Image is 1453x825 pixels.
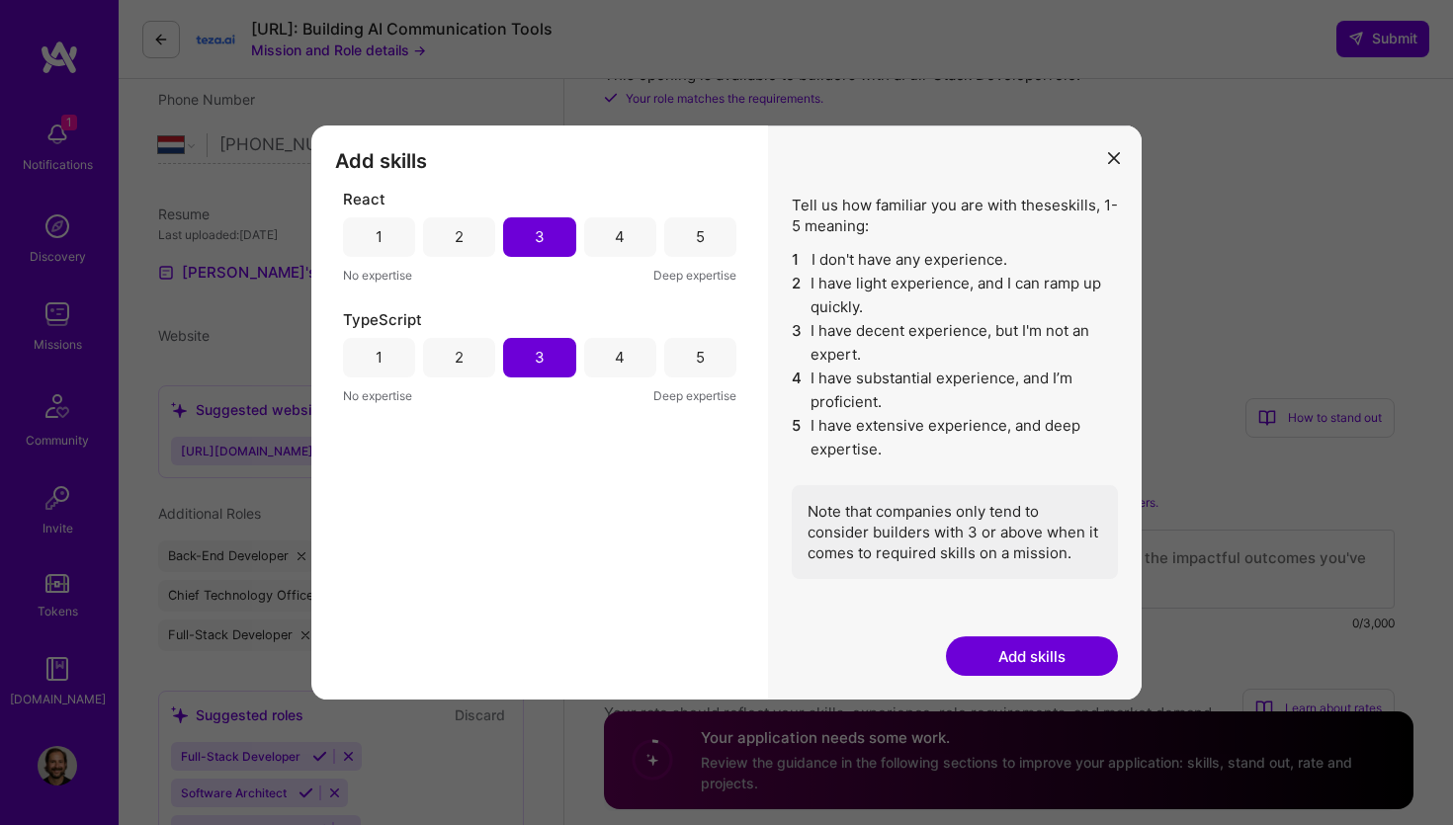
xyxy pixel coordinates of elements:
span: No expertise [343,385,412,406]
div: modal [311,125,1142,701]
span: 4 [792,367,803,414]
span: 5 [792,414,803,461]
div: 5 [696,226,705,247]
div: 5 [696,347,705,368]
h3: Add skills [335,149,744,173]
i: icon Close [1108,152,1120,164]
div: 2 [455,347,464,368]
div: Tell us how familiar you are with these skills , 1-5 meaning: [792,195,1118,579]
div: 1 [376,347,383,368]
div: 4 [615,347,625,368]
li: I have substantial experience, and I’m proficient. [792,367,1118,414]
div: 3 [535,347,545,368]
span: 1 [792,248,804,272]
div: Note that companies only tend to consider builders with 3 or above when it comes to required skil... [792,485,1118,579]
span: Deep expertise [653,385,736,406]
li: I have light experience, and I can ramp up quickly. [792,272,1118,319]
div: 4 [615,226,625,247]
div: 2 [455,226,464,247]
li: I don't have any experience. [792,248,1118,272]
li: I have decent experience, but I'm not an expert. [792,319,1118,367]
span: 3 [792,319,803,367]
span: Deep expertise [653,265,736,286]
div: 1 [376,226,383,247]
span: React [343,189,385,209]
span: No expertise [343,265,412,286]
li: I have extensive experience, and deep expertise. [792,414,1118,461]
span: 2 [792,272,803,319]
div: 3 [535,226,545,247]
span: TypeScript [343,309,422,330]
button: Add skills [946,636,1118,676]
